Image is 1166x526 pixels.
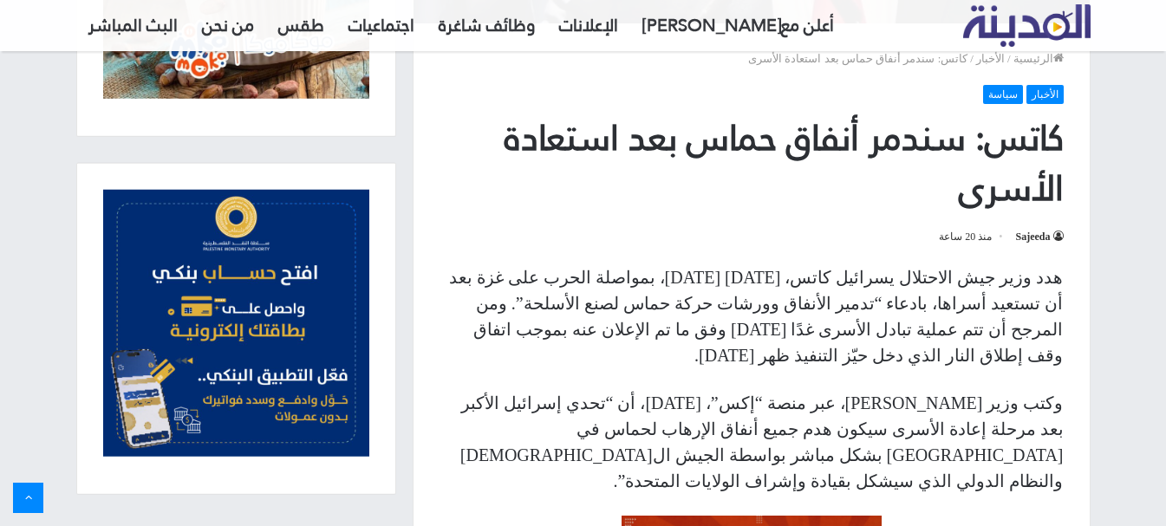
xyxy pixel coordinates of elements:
p: وكتب وزير [PERSON_NAME]، عبر منصة “إكس”، [DATE]، أن “تحدي إسرائيل الأكبر بعد مرحلة إعادة الأسرى س... [440,390,1064,494]
em: / [970,52,974,65]
a: الأخبار [976,52,1005,65]
img: تلفزيون المدينة [963,4,1091,47]
em: / [1007,52,1011,65]
a: الأخبار [1026,85,1064,104]
p: هدد وزير جيش الاحتلال يسرائيل كاتس، [DATE] [DATE]، بمواصلة الحرب على غزة بعد أن تستعيد أسراها، با... [440,264,1064,368]
a: الرئيسية [1013,52,1064,65]
a: تلفزيون المدينة [963,5,1091,48]
a: سياسة [983,85,1023,104]
span: منذ 20 ساعة [939,226,1005,247]
h1: كاتس: سندمر أنفاق حماس بعد استعادة الأسرى [440,114,1064,213]
span: كاتس: سندمر أنفاق حماس بعد استعادة الأسرى [748,52,967,65]
a: Sajeeda [1016,231,1064,243]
